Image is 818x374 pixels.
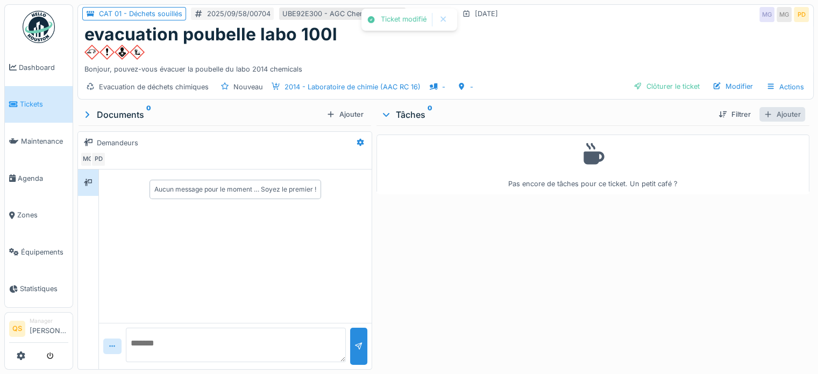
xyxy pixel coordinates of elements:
[154,185,316,194] div: Aucun message pour le moment … Soyez le premier !
[794,7,809,22] div: PD
[5,160,73,197] a: Agenda
[5,86,73,123] a: Tickets
[5,234,73,271] a: Équipements
[30,317,68,340] li: [PERSON_NAME]
[99,45,115,60] img: OW0FDO2FwAAAABJRU5ErkJggg==
[383,139,802,189] div: Pas encore de tâches pour ce ticket. Un petit café ?
[629,79,704,94] div: Clôturer le ticket
[20,284,68,294] span: Statistiques
[99,9,182,19] div: CAT 01 - Déchets souillés
[5,123,73,160] a: Maintenance
[30,317,68,325] div: Manager
[5,196,73,234] a: Zones
[708,79,757,94] div: Modifier
[9,317,68,343] a: QS Manager[PERSON_NAME]
[442,82,445,92] div: -
[80,152,95,167] div: MG
[207,9,271,19] div: 2025/09/58/00704
[82,108,322,121] div: Documents
[146,108,151,121] sup: 0
[20,99,68,109] span: Tickets
[777,7,792,22] div: MG
[475,9,498,19] div: [DATE]
[470,82,473,92] div: -
[84,45,99,60] img: WHeua313wAAAABJRU5ErkJggg==
[23,11,55,43] img: Badge_color-CXgf-gQk.svg
[115,45,130,60] img: gAAAAASUVORK5CYII=
[762,79,809,95] div: Actions
[284,82,421,92] div: 2014 - Laboratoire de chimie (AAC RC 16)
[282,9,402,19] div: UBE92E300 - AGC Chemicals (SGA)
[5,49,73,86] a: Dashboard
[322,107,368,122] div: Ajouter
[714,107,755,122] div: Filtrer
[17,210,68,220] span: Zones
[91,152,106,167] div: PD
[759,107,805,122] div: Ajouter
[97,138,138,148] div: Demandeurs
[84,24,337,45] h1: evacuation poubelle labo 100l
[428,108,432,121] sup: 0
[21,247,68,257] span: Équipements
[381,15,426,24] div: Ticket modifié
[759,7,774,22] div: MG
[18,173,68,184] span: Agenda
[84,60,807,74] div: Bonjour, pouvez-vous évacuer la poubelle du labo 2014 chemicals
[381,108,710,121] div: Tâches
[19,62,68,73] span: Dashboard
[21,136,68,146] span: Maintenance
[130,45,145,60] img: u1zr9D4zduPLv3NqpZfuHqtse9P43H43+g4j4uZHzW8AAAAABJRU5ErkJggg==
[99,82,209,92] div: Evacuation de déchets chimiques
[233,82,263,92] div: Nouveau
[5,271,73,308] a: Statistiques
[9,321,25,337] li: QS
